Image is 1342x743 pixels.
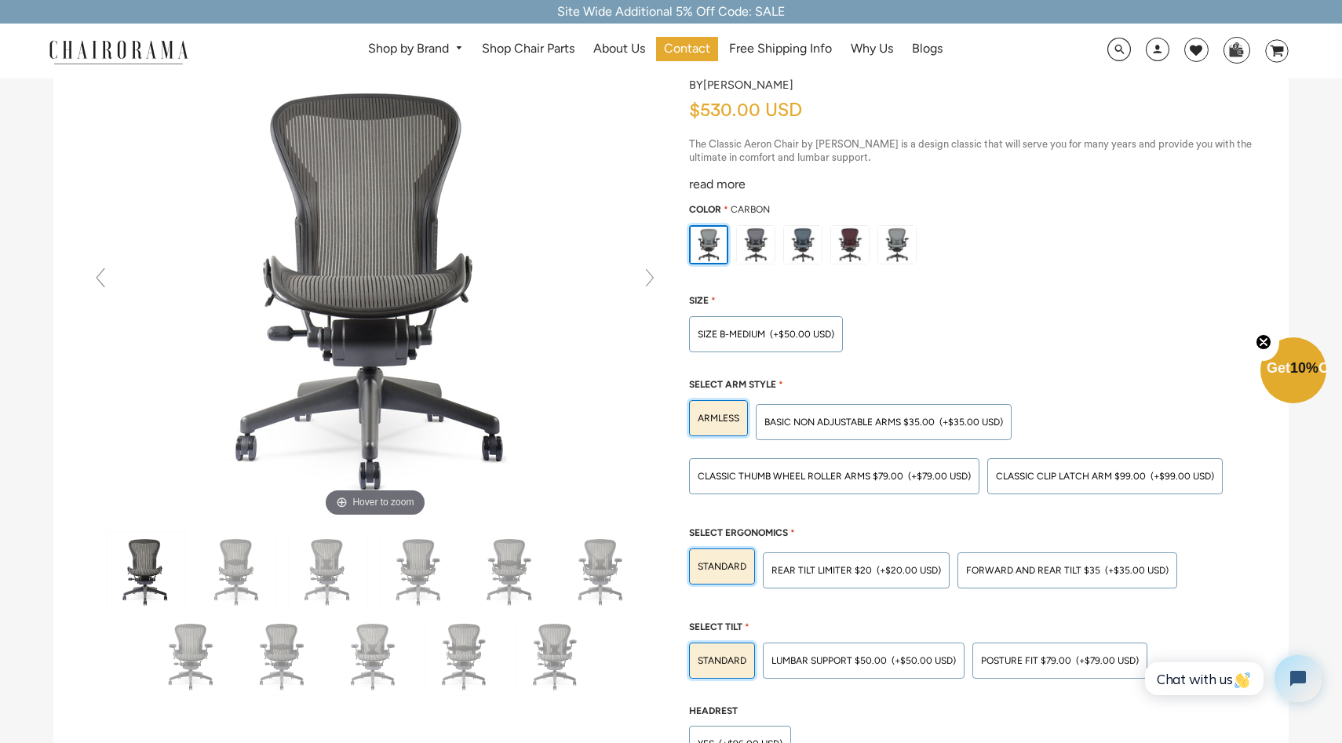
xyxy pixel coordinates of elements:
[107,532,185,610] img: Classic Aeron Chair (Renewed) - chairorama
[771,565,872,576] span: Rear Tilt Limiter $20
[1151,472,1214,481] span: (+$99.00 USD)
[516,617,595,695] img: Classic Aeron Chair (Renewed) - chairorama
[1248,325,1279,361] button: Close teaser
[764,417,935,428] span: BASIC NON ADJUSTABLE ARMS $35.00
[140,50,611,521] img: Classic Aeron Chair (Renewed) - chairorama
[1105,566,1169,575] span: (+$35.00 USD)
[471,532,549,610] img: Classic Aeron Chair (Renewed) - chairorama
[380,532,458,610] img: Classic Aeron Chair (Renewed) - chairorama
[771,655,887,666] span: LUMBAR SUPPORT $50.00
[689,621,742,632] span: Select Tilt
[729,41,832,57] span: Free Shipping Info
[770,330,834,339] span: (+$50.00 USD)
[908,472,971,481] span: (+$79.00 USD)
[892,656,956,665] span: (+$50.00 USD)
[689,705,738,716] span: Headrest
[689,204,721,215] span: Color
[264,37,1047,66] nav: DesktopNavigation
[474,37,582,61] a: Shop Chair Parts
[689,139,1252,162] span: The Classic Aeron Chair by [PERSON_NAME] is a design classic that will serve you for many years a...
[482,41,574,57] span: Shop Chair Parts
[689,101,802,120] span: $530.00 USD
[721,37,840,61] a: Free Shipping Info
[656,37,718,61] a: Contact
[1128,642,1335,716] iframe: Tidio Chat
[981,655,1071,666] span: POSTURE FIT $79.00
[689,78,793,92] h2: by
[334,617,413,695] img: Classic Aeron Chair (Renewed) - chairorama
[737,226,775,264] img: https://apo-admin.mageworx.com/front/img/chairorama.myshopify.com/f520d7dfa44d3d2e85a5fe9a0a95ca9...
[562,532,640,610] img: Classic Aeron Chair (Renewed) - chairorama
[691,227,727,263] img: https://apo-admin.mageworx.com/front/img/chairorama.myshopify.com/ae6848c9e4cbaa293e2d516f385ec6e...
[1290,360,1318,376] span: 10%
[1224,38,1249,61] img: WhatsApp_Image_2024-07-12_at_16.23.01.webp
[698,471,903,482] span: Classic Thumb Wheel Roller Arms $79.00
[289,532,367,610] img: Classic Aeron Chair (Renewed) - chairorama
[243,617,322,695] img: Classic Aeron Chair (Renewed) - chairorama
[1260,339,1326,405] div: Get10%OffClose teaser
[585,37,653,61] a: About Us
[140,277,611,292] a: Classic Aeron Chair (Renewed) - chairoramaHover to zoom
[689,295,709,306] span: Size
[689,527,788,538] span: Select Ergonomics
[843,37,901,61] a: Why Us
[698,413,739,424] span: ARMLESS
[360,37,471,61] a: Shop by Brand
[198,532,276,610] img: Classic Aeron Chair (Renewed) - chairorama
[877,566,941,575] span: (+$20.00 USD)
[664,41,710,57] span: Contact
[851,41,893,57] span: Why Us
[784,226,822,264] img: https://apo-admin.mageworx.com/front/img/chairorama.myshopify.com/934f279385142bb1386b89575167202...
[593,41,645,57] span: About Us
[689,379,776,390] span: Select Arm Style
[831,226,869,264] img: https://apo-admin.mageworx.com/front/img/chairorama.myshopify.com/f0a8248bab2644c909809aada6fe08d...
[996,471,1146,482] span: Classic Clip Latch Arm $99.00
[698,655,746,666] span: STANDARD
[904,37,950,61] a: Blogs
[912,41,943,57] span: Blogs
[698,329,765,340] span: SIZE B-MEDIUM
[878,226,916,264] img: https://apo-admin.mageworx.com/front/img/chairorama.myshopify.com/ae6848c9e4cbaa293e2d516f385ec6e...
[1076,656,1139,665] span: (+$79.00 USD)
[40,38,197,65] img: chairorama
[689,177,1257,193] div: read more
[731,204,770,215] span: Carbon
[966,565,1100,576] span: Forward And Rear Tilt $35
[703,78,793,92] a: [PERSON_NAME]
[698,561,746,572] span: STANDARD
[1267,360,1339,376] span: Get Off
[939,417,1003,427] span: (+$35.00 USD)
[425,617,504,695] img: Classic Aeron Chair (Renewed) - chairorama
[152,617,231,695] img: Classic Aeron Chair (Renewed) - chairorama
